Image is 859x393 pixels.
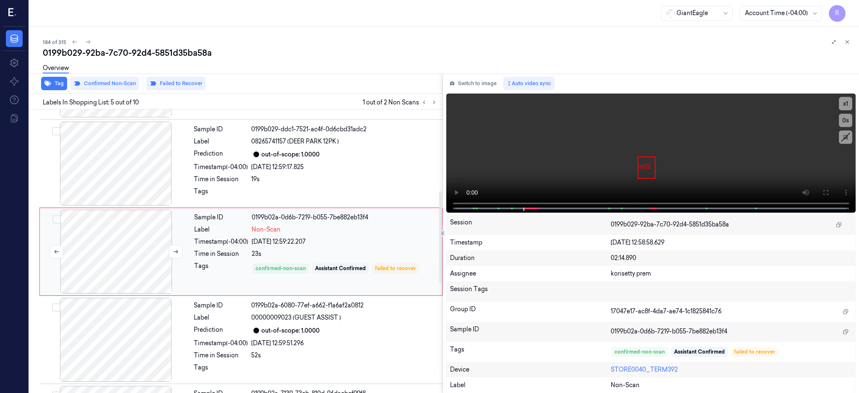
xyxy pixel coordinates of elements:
div: korisetty prem [611,269,852,278]
div: 19s [251,175,437,184]
div: Assistant Confirmed [315,265,366,272]
span: 17047e17-ac8f-4da7-ae74-1c1825841c76 [611,307,721,316]
div: out-of-scope: 1.0000 [261,150,320,159]
div: Timestamp [450,238,611,247]
div: Label [450,381,611,390]
span: 1 out of 2 Non Scans [363,97,439,107]
div: Session Tags [450,285,611,298]
span: Non-Scan [252,225,281,234]
span: Non-Scan [611,381,640,390]
button: x1 [839,97,852,110]
div: Time in Session [194,250,248,258]
div: Label [194,225,248,234]
span: Labels In Shopping List: 5 out of 10 [43,98,139,107]
div: Sample ID [194,213,248,222]
div: Assistant Confirmed [674,348,725,356]
div: Tags [194,187,248,200]
div: Sample ID [194,301,248,310]
div: Time in Session [194,351,248,360]
button: Auto video sync [503,77,554,90]
div: 0199b029-92ba-7c70-92d4-5851d35ba58a [43,47,852,59]
div: Timestamp (-04:00) [194,237,248,246]
div: out-of-scope: 1.0000 [261,326,320,335]
span: 08265741157 (DEER PARK 12PK ) [251,137,339,146]
div: Group ID [450,305,611,318]
div: Tags [450,345,611,359]
div: 0199b02a-0d6b-7219-b055-7be882eb13f4 [252,213,437,222]
span: 00000009023 (GUEST ASSIST ) [251,313,341,322]
div: Device [450,365,611,374]
button: Failed to Recover [146,77,206,90]
div: Sample ID [450,325,611,338]
button: Confirmed Non-Scan [70,77,139,90]
button: Select row [52,303,60,312]
div: Assignee [450,269,611,278]
span: 0199b029-92ba-7c70-92d4-5851d35ba58a [611,220,729,229]
div: Timestamp (-04:00) [194,163,248,172]
div: STORE0040_TERM392 [611,365,852,374]
div: failed to recover [734,348,775,356]
button: 0s [839,114,852,127]
div: failed to recover [375,265,416,272]
div: [DATE] 12:59:51.296 [251,339,437,348]
div: 0199b029-ddc1-7521-ac4f-0d6cbd31adc2 [251,125,437,134]
span: 184 of 315 [43,39,66,46]
div: Tags [194,262,248,275]
div: Session [450,218,611,232]
div: Time in Session [194,175,248,184]
div: [DATE] 12:58:58.629 [611,238,852,247]
button: Select row [52,127,60,135]
div: 23s [252,250,437,258]
div: 0199b02a-6080-77ef-a662-f1a6af2a0812 [251,301,437,310]
div: confirmed-non-scan [614,348,665,356]
div: [DATE] 12:59:22.207 [252,237,437,246]
div: [DATE] 12:59:17.825 [251,163,437,172]
div: Prediction [194,325,248,336]
div: confirmed-non-scan [255,265,306,272]
div: Timestamp (-04:00) [194,339,248,348]
div: Tags [194,363,248,377]
div: 02:14.890 [611,254,852,263]
button: Tag [41,77,67,90]
a: Overview [43,64,69,73]
button: R [829,5,846,22]
div: Label [194,313,248,322]
button: Switch to image [446,77,500,90]
div: Duration [450,254,611,263]
div: Sample ID [194,125,248,134]
div: Prediction [194,149,248,159]
div: 52s [251,351,437,360]
button: Select row [52,215,61,224]
span: 0199b02a-0d6b-7219-b055-7be882eb13f4 [611,327,727,336]
div: Label [194,137,248,146]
